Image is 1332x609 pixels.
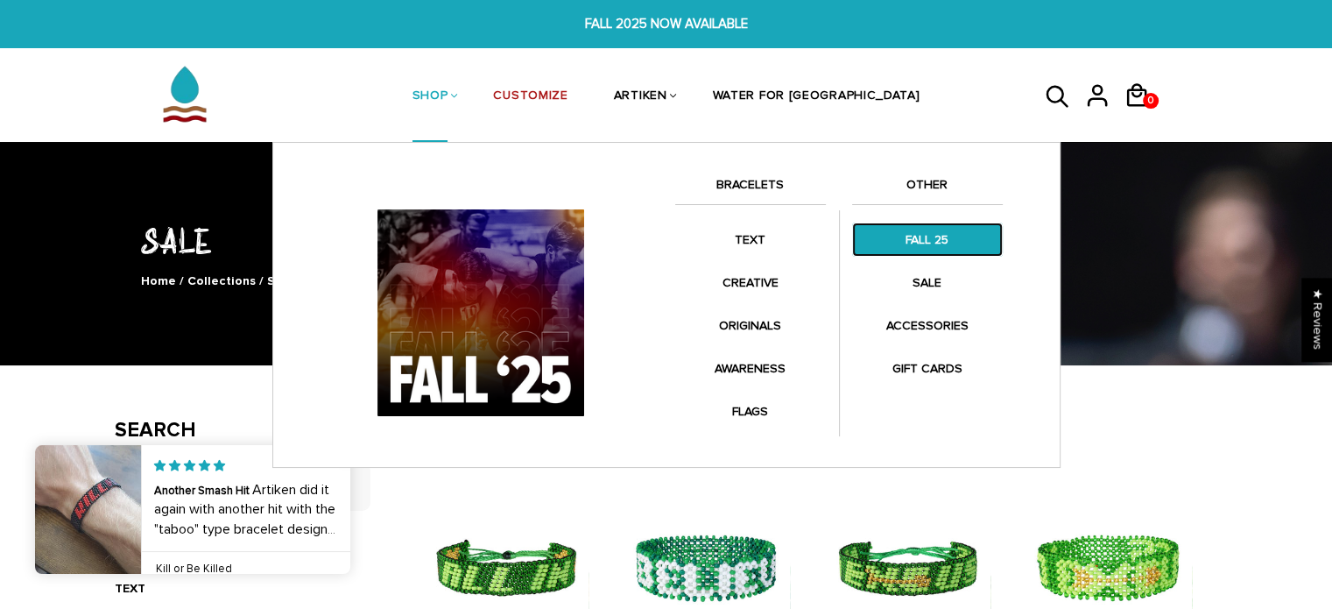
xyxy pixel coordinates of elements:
a: CUSTOMIZE [493,51,567,144]
a: AWARENESS [675,351,826,386]
h1: SALE [115,216,1218,263]
span: FALL 2025 NOW AVAILABLE [410,14,921,34]
div: Click to open Judge.me floating reviews tab [1302,278,1332,361]
a: CREATIVE [675,266,826,300]
span: SALE [267,273,298,288]
span: 0 [1144,89,1158,113]
a: WATER FOR [GEOGRAPHIC_DATA] [713,51,920,144]
a: ACCESSORIES [852,308,1003,343]
a: BRACELETS [675,174,826,204]
a: GIFT CARDS [852,351,1003,386]
a: OTHER [852,174,1003,204]
span: / [259,273,264,288]
a: ORIGINALS [675,308,826,343]
a: TEXT [675,223,826,257]
h3: Search [115,418,371,443]
a: SALE [852,266,1003,300]
a: TEXT [115,581,145,596]
a: Collections [187,273,256,288]
a: FLAGS [675,394,826,428]
a: FALL 25 [852,223,1003,257]
a: Home [141,273,176,288]
span: / [180,273,184,288]
a: SHOP [412,51,448,144]
a: ARTIKEN [614,51,667,144]
a: 0 [1124,114,1163,117]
